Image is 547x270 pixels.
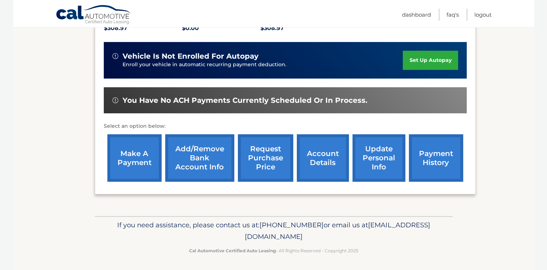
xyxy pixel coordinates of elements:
p: - All Rights Reserved - Copyright 2025 [99,247,448,254]
a: Cal Automotive [56,5,132,26]
span: [EMAIL_ADDRESS][DOMAIN_NAME] [245,221,430,241]
p: $308.97 [260,23,339,33]
a: set up autopay [403,51,458,70]
span: [PHONE_NUMBER] [260,221,324,229]
a: Add/Remove bank account info [165,134,234,182]
a: Logout [474,9,492,21]
span: You have no ACH payments currently scheduled or in process. [123,96,367,105]
p: Select an option below: [104,122,467,131]
a: payment history [409,134,463,182]
a: make a payment [107,134,162,182]
span: vehicle is not enrolled for autopay [123,52,258,61]
p: Enroll your vehicle in automatic recurring payment deduction. [123,61,403,69]
p: $308.97 [104,23,182,33]
a: account details [297,134,349,182]
strong: Cal Automotive Certified Auto Leasing [189,248,276,253]
a: Dashboard [402,9,431,21]
a: request purchase price [238,134,293,182]
p: If you need assistance, please contact us at: or email us at [99,219,448,242]
a: update personal info [352,134,405,182]
img: alert-white.svg [112,53,118,59]
p: $0.00 [182,23,260,33]
img: alert-white.svg [112,97,118,103]
a: FAQ's [446,9,459,21]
